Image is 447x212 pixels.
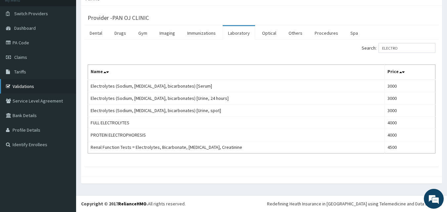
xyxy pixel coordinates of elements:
img: d_794563401_company_1708531726252_794563401 [12,33,27,50]
a: Imaging [154,26,180,40]
td: FULL ELECTROLYTES [88,117,385,129]
td: Electrolytes (Sodium, [MEDICAL_DATA], bicarbonates) [Urine, spot] [88,105,385,117]
input: Search: [379,43,435,53]
td: 3000 [385,92,435,105]
td: 4000 [385,129,435,141]
a: Others [283,26,308,40]
a: Dental [84,26,108,40]
th: Price [385,65,435,80]
div: Redefining Heath Insurance in [GEOGRAPHIC_DATA] using Telemedicine and Data Science! [267,200,442,207]
span: Tariffs [14,69,26,75]
td: 3000 [385,105,435,117]
td: PROTEIN ELECTROPHORESIS [88,129,385,141]
span: Claims [14,54,27,60]
textarea: Type your message and hit 'Enter' [3,142,126,165]
span: Dashboard [14,25,36,31]
a: Gym [133,26,153,40]
h3: Provider - PAN OJ CLINIC [88,15,149,21]
td: 3000 [385,80,435,92]
td: Electrolytes (Sodium, [MEDICAL_DATA], bicarbonates) [Serum] [88,80,385,92]
a: Immunizations [182,26,221,40]
th: Name [88,65,385,80]
a: Drugs [109,26,131,40]
td: Electrolytes (Sodium, [MEDICAL_DATA], bicarbonates) [Urine, 24 hours] [88,92,385,105]
span: Switch Providers [14,11,48,17]
label: Search: [362,43,435,53]
a: RelianceHMO [118,201,147,207]
td: 4000 [385,117,435,129]
td: Renal Function Tests = Electrolytes, Bicarbonate, [MEDICAL_DATA], Creatinine [88,141,385,153]
div: Minimize live chat window [109,3,124,19]
strong: Copyright © 2017 . [81,201,148,207]
a: Spa [345,26,363,40]
a: Procedures [309,26,343,40]
footer: All rights reserved. [76,195,447,212]
span: We're online! [38,64,91,131]
div: Chat with us now [34,37,111,46]
td: 4500 [385,141,435,153]
a: Laboratory [223,26,255,40]
a: Optical [257,26,282,40]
